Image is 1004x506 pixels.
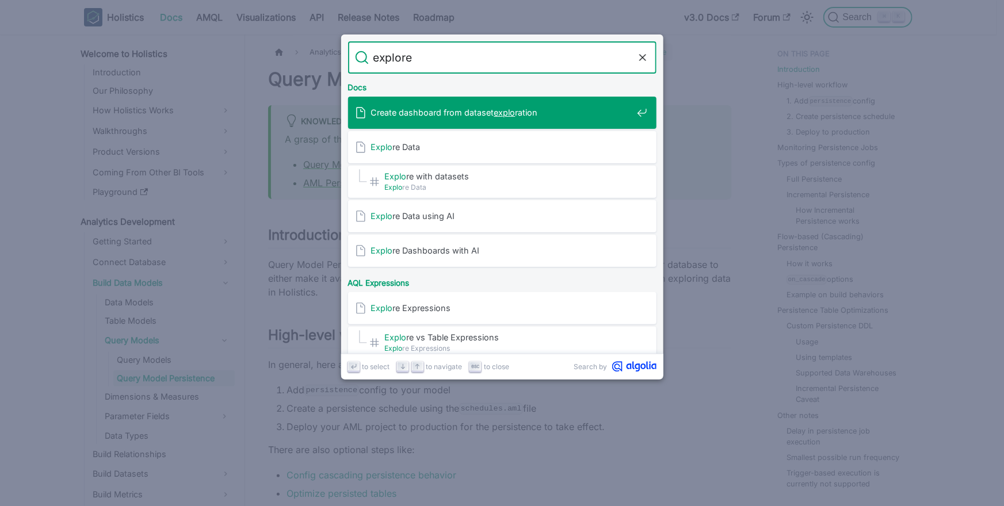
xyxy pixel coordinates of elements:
[371,211,393,221] mark: Explo
[371,245,632,256] span: re Dashboards with AI
[371,302,632,313] span: re Expressions
[362,361,390,372] span: to select
[385,182,632,193] span: re Data
[348,235,656,267] a: Explore Dashboards with AI
[371,142,393,152] mark: Explo
[371,303,393,313] mark: Explo
[385,183,403,191] mark: Explo
[494,108,516,117] mark: explo
[371,246,393,255] mark: Explo
[385,332,632,343] span: re vs Table Expressions​
[348,166,656,198] a: Explore with datasets​Explore Data
[612,361,656,372] svg: Algolia
[574,361,656,372] a: Search byAlgolia
[346,269,659,292] div: AQL Expressions
[385,171,407,181] mark: Explo
[574,361,608,372] span: Search by
[369,41,636,74] input: Search docs
[636,51,650,64] button: Clear the query
[385,171,632,182] span: re with datasets​
[399,362,407,371] svg: Arrow down
[371,141,632,152] span: re Data
[385,332,407,342] mark: Explo
[349,362,358,371] svg: Enter key
[348,97,656,129] a: Create dashboard from datasetexploration
[348,327,656,359] a: Explore vs Table Expressions​Explore Expressions
[413,362,422,371] svg: Arrow up
[471,362,480,371] svg: Escape key
[348,200,656,232] a: Explore Data using AI
[371,210,632,221] span: re Data using AI
[371,107,632,118] span: Create dashboard from dataset ration
[348,131,656,163] a: Explore Data
[484,361,510,372] span: to close
[385,344,403,352] mark: Explo
[348,292,656,324] a: Explore Expressions
[426,361,463,372] span: to navigate
[385,343,632,354] span: re Expressions
[346,74,659,97] div: Docs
